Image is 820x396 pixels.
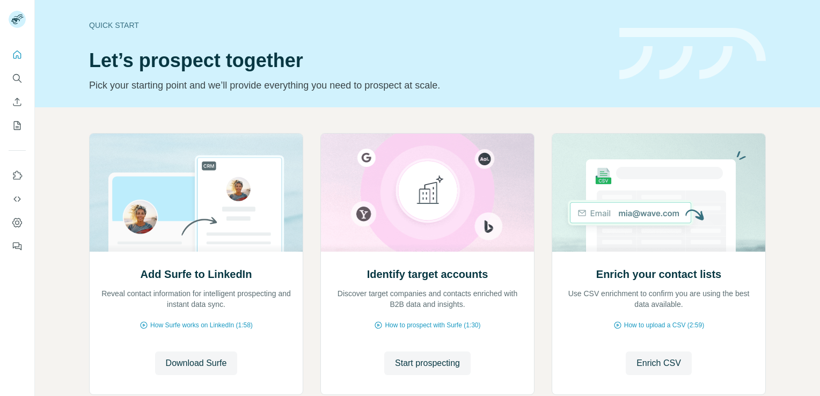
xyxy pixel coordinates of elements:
[619,28,766,80] img: banner
[367,267,488,282] h2: Identify target accounts
[9,213,26,232] button: Dashboard
[563,288,755,310] p: Use CSV enrichment to confirm you are using the best data available.
[395,357,460,370] span: Start prospecting
[596,267,721,282] h2: Enrich your contact lists
[320,134,535,252] img: Identify target accounts
[9,116,26,135] button: My lists
[166,357,227,370] span: Download Surfe
[141,267,252,282] h2: Add Surfe to LinkedIn
[89,78,606,93] p: Pick your starting point and we’ll provide everything you need to prospect at scale.
[636,357,681,370] span: Enrich CSV
[385,320,480,330] span: How to prospect with Surfe (1:30)
[332,288,523,310] p: Discover target companies and contacts enriched with B2B data and insights.
[9,69,26,88] button: Search
[624,320,704,330] span: How to upload a CSV (2:59)
[626,351,692,375] button: Enrich CSV
[9,189,26,209] button: Use Surfe API
[552,134,766,252] img: Enrich your contact lists
[9,237,26,256] button: Feedback
[9,92,26,112] button: Enrich CSV
[150,320,253,330] span: How Surfe works on LinkedIn (1:58)
[384,351,471,375] button: Start prospecting
[155,351,238,375] button: Download Surfe
[89,20,606,31] div: Quick start
[89,50,606,71] h1: Let’s prospect together
[100,288,292,310] p: Reveal contact information for intelligent prospecting and instant data sync.
[89,134,303,252] img: Add Surfe to LinkedIn
[9,45,26,64] button: Quick start
[9,166,26,185] button: Use Surfe on LinkedIn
